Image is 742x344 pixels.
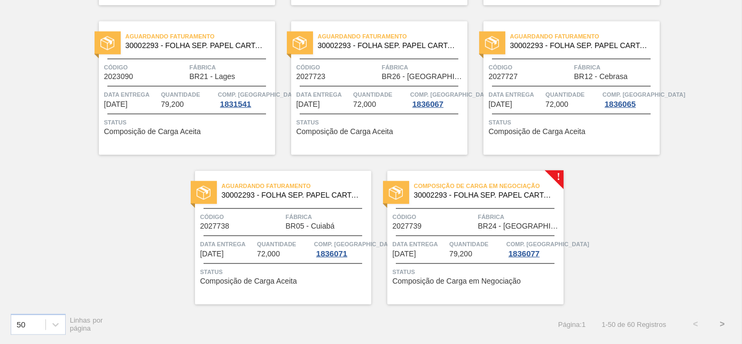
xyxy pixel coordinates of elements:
[478,212,561,222] span: Fábrica
[353,89,408,100] span: Quantidade
[489,73,518,81] span: 2027727
[489,89,543,100] span: Data entrega
[510,31,660,42] span: Aguardando Faturamento
[296,62,379,73] span: Código
[506,249,542,258] div: 1836077
[296,89,351,100] span: Data entrega
[489,62,572,73] span: Código
[200,222,230,230] span: 2027738
[218,89,301,100] span: Comp. Carga
[179,171,371,304] a: statusAguardando Faturamento30002293 - FOLHA SEP. PAPEL CARTAO 1200x1000M 350gCódigo2027738Fábric...
[602,320,666,329] span: 1 - 50 de 60 Registros
[200,239,255,249] span: Data entrega
[545,89,600,100] span: Quantidade
[382,73,465,81] span: BR26 - Uberlândia
[293,36,307,50] img: status
[218,100,253,108] div: 1831541
[709,311,736,338] button: >
[410,100,446,108] div: 1836067
[489,100,512,108] span: 15/10/2025
[414,181,564,191] span: Composição de Carga em Negociação
[296,128,393,136] span: Composição de Carga Aceita
[393,267,561,277] span: Status
[200,212,283,222] span: Código
[190,73,236,81] span: BR21 - Lages
[200,250,224,258] span: 17/10/2025
[222,181,371,191] span: Aguardando Faturamento
[257,250,280,258] span: 72,000
[104,62,187,73] span: Código
[682,311,709,338] button: <
[286,212,369,222] span: Fábrica
[449,250,472,258] span: 79,200
[126,31,275,42] span: Aguardando Faturamento
[104,117,272,128] span: Status
[506,239,589,249] span: Comp. Carga
[318,31,467,42] span: Aguardando Faturamento
[603,89,685,100] span: Comp. Carga
[603,100,638,108] div: 1836065
[393,277,521,285] span: Composição de Carga em Negociação
[314,249,349,258] div: 1836071
[100,36,114,50] img: status
[104,128,201,136] span: Composição de Carga Aceita
[545,100,568,108] span: 72,000
[393,222,422,230] span: 2027739
[257,239,311,249] span: Quantidade
[318,42,459,50] span: 30002293 - FOLHA SEP. PAPEL CARTAO 1200x1000M 350g
[314,239,369,258] a: Comp. [GEOGRAPHIC_DATA]1836071
[222,191,363,199] span: 30002293 - FOLHA SEP. PAPEL CARTAO 1200x1000M 350g
[200,277,297,285] span: Composição de Carga Aceita
[83,21,275,155] a: statusAguardando Faturamento30002293 - FOLHA SEP. PAPEL CARTAO 1200x1000M 350gCódigo2023090Fábric...
[414,191,555,199] span: 30002293 - FOLHA SEP. PAPEL CARTAO 1200x1000M 350g
[161,100,184,108] span: 79,200
[104,73,134,81] span: 2023090
[104,89,159,100] span: Data entrega
[574,73,628,81] span: BR12 - Cebrasa
[393,250,416,258] span: 18/10/2025
[314,239,397,249] span: Comp. Carga
[197,186,210,200] img: status
[558,320,585,329] span: Página : 1
[410,89,493,100] span: Comp. Carga
[353,100,376,108] span: 72,000
[218,89,272,108] a: Comp. [GEOGRAPHIC_DATA]1831541
[17,320,26,329] div: 50
[104,100,128,108] span: 14/10/2025
[489,117,657,128] span: Status
[510,42,651,50] span: 30002293 - FOLHA SEP. PAPEL CARTAO 1200x1000M 350g
[296,117,465,128] span: Status
[574,62,657,73] span: Fábrica
[449,239,504,249] span: Quantidade
[296,73,326,81] span: 2027723
[371,171,564,304] a: !statusComposição de Carga em Negociação30002293 - FOLHA SEP. PAPEL CARTAO 1200x1000M 350gCódigo2...
[190,62,272,73] span: Fábrica
[275,21,467,155] a: statusAguardando Faturamento30002293 - FOLHA SEP. PAPEL CARTAO 1200x1000M 350gCódigo2027723Fábric...
[603,89,657,108] a: Comp. [GEOGRAPHIC_DATA]1836065
[478,222,561,230] span: BR24 - Ponta Grossa
[200,267,369,277] span: Status
[296,100,320,108] span: 14/10/2025
[467,21,660,155] a: statusAguardando Faturamento30002293 - FOLHA SEP. PAPEL CARTAO 1200x1000M 350gCódigo2027727Fábric...
[410,89,465,108] a: Comp. [GEOGRAPHIC_DATA]1836067
[286,222,335,230] span: BR05 - Cuiabá
[506,239,561,258] a: Comp. [GEOGRAPHIC_DATA]1836077
[389,186,403,200] img: status
[70,316,103,332] span: Linhas por página
[485,36,499,50] img: status
[489,128,585,136] span: Composição de Carga Aceita
[393,212,475,222] span: Código
[126,42,267,50] span: 30002293 - FOLHA SEP. PAPEL CARTAO 1200x1000M 350g
[161,89,215,100] span: Quantidade
[393,239,447,249] span: Data entrega
[382,62,465,73] span: Fábrica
